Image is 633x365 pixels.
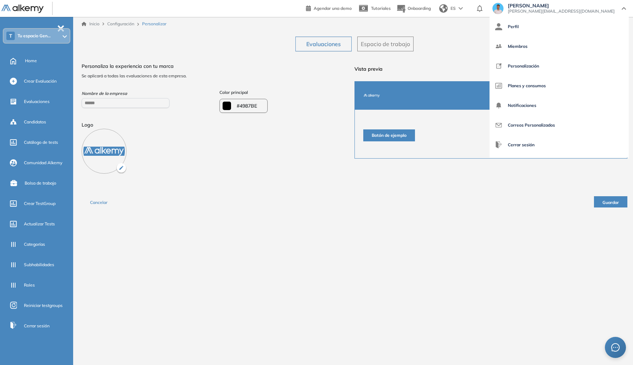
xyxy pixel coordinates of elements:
span: Candidatos [24,119,46,125]
span: Reiniciar testgroups [24,302,63,309]
img: arrow [459,7,463,10]
span: Planes y consumos [508,77,546,94]
span: Correos Personalizados [508,117,555,134]
img: Logo [1,5,44,13]
img: icon [495,23,502,30]
a: Planes y consumos [495,77,623,94]
span: Logo [82,121,127,129]
span: Evaluaciones [306,40,341,48]
span: [PERSON_NAME][EMAIL_ADDRESS][DOMAIN_NAME] [508,8,615,14]
img: world [439,4,448,13]
a: Personalización [495,58,623,75]
span: Agendar una demo [314,6,352,11]
span: Cerrar sesión [24,323,50,329]
span: Tu espacio Gen... [18,33,51,39]
span: Catálogo de tests [24,139,58,146]
span: Crear TestGroup [24,200,56,207]
span: Se aplicará a todas las evaluaciones de esta empresa. [82,73,354,79]
span: Personalizar [142,21,166,27]
a: Perfil [495,18,623,35]
span: Cerrar sesión [508,136,535,153]
a: Correos Personalizados [495,117,623,134]
span: ES [450,5,456,12]
span: [PERSON_NAME] [508,3,615,8]
a: Inicio [82,21,100,27]
span: Personaliza la experiencia con tu marca [82,63,354,70]
span: Cancelar [90,200,108,205]
span: Color principal [219,90,248,95]
span: Tutoriales [371,6,391,11]
img: PROFILE_MENU_LOGO_USER [82,129,127,174]
span: T [9,33,12,39]
span: Onboarding [408,6,431,11]
span: Crear Evaluación [24,78,57,84]
a: Notificaciones [495,97,623,114]
button: Cerrar sesión [495,136,535,153]
span: #4987be [237,102,257,110]
span: Espacio de trabajo [361,40,410,48]
span: Bolsa de trabajo [25,180,56,186]
span: Nombre de la empresa [82,90,217,97]
img: icon [495,82,502,89]
span: message [611,343,620,352]
span: Categorías [24,241,45,248]
span: Comunidad Alkemy [24,160,62,166]
span: Vista previa [354,65,627,73]
img: icon [495,63,502,70]
span: Notificaciones [508,97,536,114]
button: Espacio de trabajo [357,37,414,51]
span: Evaluaciones [24,98,50,105]
button: Evaluaciones [295,37,352,51]
span: Perfil [508,18,519,35]
img: Profile Logo [363,87,380,104]
a: Agendar una demo [306,4,352,12]
span: Miembros [508,38,527,55]
img: icon [495,141,502,148]
span: Actualizar Tests [24,221,55,227]
span: Personalización [508,58,539,75]
img: icon [495,43,502,50]
img: icon [495,102,502,109]
span: Home [25,58,37,64]
span: Subhabilidades [24,262,54,268]
span: Roles [24,282,35,288]
span: Guardar [602,200,619,205]
a: Miembros [495,38,623,55]
img: Ícono de lapiz de edición [116,163,127,174]
span: Configuración [107,21,134,26]
button: Guardar [594,196,627,207]
button: Cancelar [82,196,116,207]
button: Onboarding [396,1,431,16]
button: Botón de ejemplo [363,129,415,141]
img: icon [495,122,502,129]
